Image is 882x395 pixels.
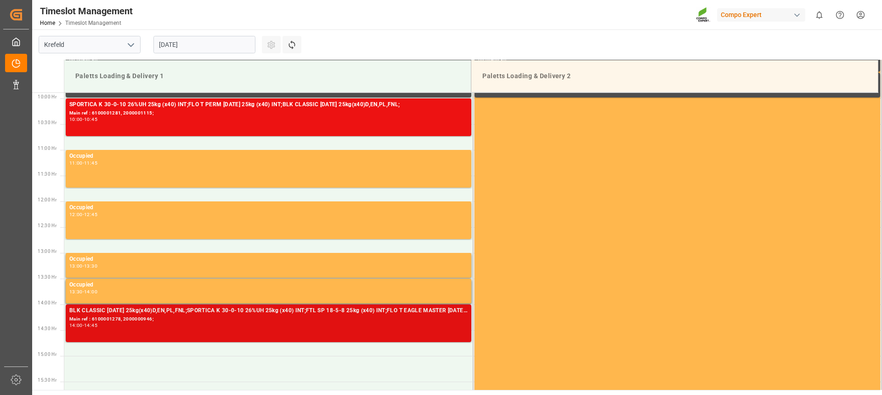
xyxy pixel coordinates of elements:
div: 11:00 [69,161,83,165]
span: 14:30 Hr [38,326,57,331]
span: 14:00 Hr [38,300,57,305]
div: 12:45 [84,212,97,217]
div: Paletts Loading & Delivery 2 [479,68,871,85]
div: 10:00 [69,117,83,121]
div: 14:00 [84,290,97,294]
div: 14:00 [69,323,83,327]
span: 11:30 Hr [38,172,57,177]
div: 13:00 [69,264,83,268]
div: BLK CLASSIC [DATE] 25kg(x40)D,EN,PL,FNL;SPORTICA K 30-0-10 26%UH 25kg (x40) INT;FTL SP 18-5-8 25k... [69,306,468,315]
button: show 0 new notifications [809,5,830,25]
div: 13:30 [84,264,97,268]
input: Type to search/select [39,36,141,53]
div: Occupied [69,152,468,161]
div: 12:00 [69,212,83,217]
div: - [83,212,84,217]
button: open menu [124,38,137,52]
div: 13:30 [69,290,83,294]
button: Help Center [830,5,850,25]
div: Paletts Loading & Delivery 1 [72,68,464,85]
button: Compo Expert [717,6,809,23]
span: 10:30 Hr [38,120,57,125]
a: Home [40,20,55,26]
div: Occupied [69,281,468,290]
span: 13:30 Hr [38,275,57,280]
span: 15:00 Hr [38,352,57,357]
div: Main ref : 6100001278, 2000000946; [69,315,468,323]
div: - [83,264,84,268]
div: Main ref : 6100001281, 2000001115; [69,109,468,117]
span: 15:30 Hr [38,378,57,383]
span: 13:00 Hr [38,249,57,254]
img: Screenshot%202023-09-29%20at%2010.02.21.png_1712312052.png [696,7,711,23]
div: Compo Expert [717,8,805,22]
div: Occupied [69,255,468,264]
span: 12:00 Hr [38,197,57,202]
span: 11:00 Hr [38,146,57,151]
div: Occupied [69,203,468,212]
div: - [83,290,84,294]
div: SPORTICA K 30-0-10 26%UH 25kg (x40) INT;FLO T PERM [DATE] 25kg (x40) INT;BLK CLASSIC [DATE] 25kg(... [69,100,468,109]
div: Timeslot Management [40,4,133,18]
div: 10:45 [84,117,97,121]
span: 10:00 Hr [38,94,57,99]
div: - [83,161,84,165]
div: - [83,117,84,121]
input: DD.MM.YYYY [153,36,255,53]
div: 11:45 [84,161,97,165]
div: 14:45 [84,323,97,327]
div: - [83,323,84,327]
span: 12:30 Hr [38,223,57,228]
